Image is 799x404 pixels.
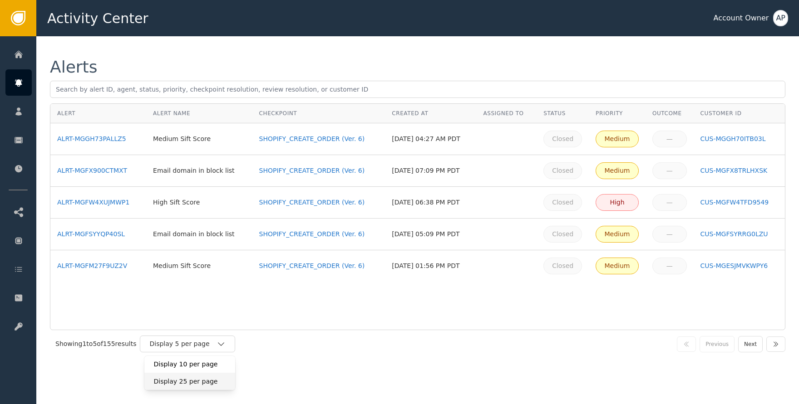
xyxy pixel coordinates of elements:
td: [DATE] 06:38 PM PDT [385,187,476,219]
div: Checkpoint [259,109,379,117]
td: [DATE] 07:09 PM PDT [385,155,476,187]
a: ALRT-MGFSYYQP40SL [57,229,139,239]
div: Medium Sift Score [153,134,246,144]
div: Medium Sift Score [153,261,246,271]
a: ALRT-MGFM27F9UZ2V [57,261,139,271]
div: Closed [549,166,576,175]
div: Display 5 per page [149,339,217,349]
a: CUS-MGFSYRRG0LZU [700,229,778,239]
div: — [658,229,681,239]
a: ALRT-MGFX900CTMXT [57,166,139,175]
button: AP [773,10,788,26]
a: CUS-MGGH70ITB03L [700,134,778,144]
div: Closed [549,134,576,144]
a: SHOPIFY_CREATE_ORDER (Ver. 6) [259,198,379,207]
a: CUS-MGFW4TFD9549 [700,198,778,207]
td: [DATE] 05:09 PM PDT [385,219,476,250]
div: Assigned To [483,109,530,117]
div: — [658,198,681,207]
div: Email domain in block list [153,229,246,239]
a: SHOPIFY_CREATE_ORDER (Ver. 6) [259,166,379,175]
button: Display 5 per page [140,336,235,352]
div: Created At [392,109,469,117]
div: Display 5 per page [144,356,235,390]
a: ALRT-MGFW4XUJMWP1 [57,198,139,207]
a: SHOPIFY_CREATE_ORDER (Ver. 6) [259,134,379,144]
div: — [658,134,681,144]
div: Alert Name [153,109,246,117]
div: — [658,261,681,271]
div: High Sift Score [153,198,246,207]
a: SHOPIFY_CREATE_ORDER (Ver. 6) [259,229,379,239]
div: Display 10 per page [153,360,226,369]
div: Closed [549,198,576,207]
div: Medium [602,134,633,144]
div: Status [543,109,582,117]
div: Closed [549,261,576,271]
div: Customer ID [700,109,778,117]
a: SHOPIFY_CREATE_ORDER (Ver. 6) [259,261,379,271]
div: Display 25 per page [153,377,226,386]
div: Showing 1 to 5 of 155 results [55,339,136,349]
div: High [602,198,633,207]
div: Closed [549,229,576,239]
div: Medium [602,261,633,271]
div: Outcome [652,109,687,117]
div: Alerts [50,59,97,75]
a: ALRT-MGGH73PALLZ5 [57,134,139,144]
a: CUS-MGFX8TRLHXSK [700,166,778,175]
div: Alert [57,109,139,117]
div: Medium [602,229,633,239]
div: Email domain in block list [153,166,246,175]
div: Priority [596,109,639,117]
div: Account Owner [713,13,769,24]
div: — [658,166,681,175]
div: Medium [602,166,633,175]
span: Activity Center [47,8,148,29]
button: Next [738,336,763,352]
input: Search by alert ID, agent, status, priority, checkpoint resolution, review resolution, or custome... [50,81,785,98]
td: [DATE] 04:27 AM PDT [385,123,476,155]
a: CUS-MGESJMVKWPY6 [700,261,778,271]
td: [DATE] 01:56 PM PDT [385,250,476,282]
